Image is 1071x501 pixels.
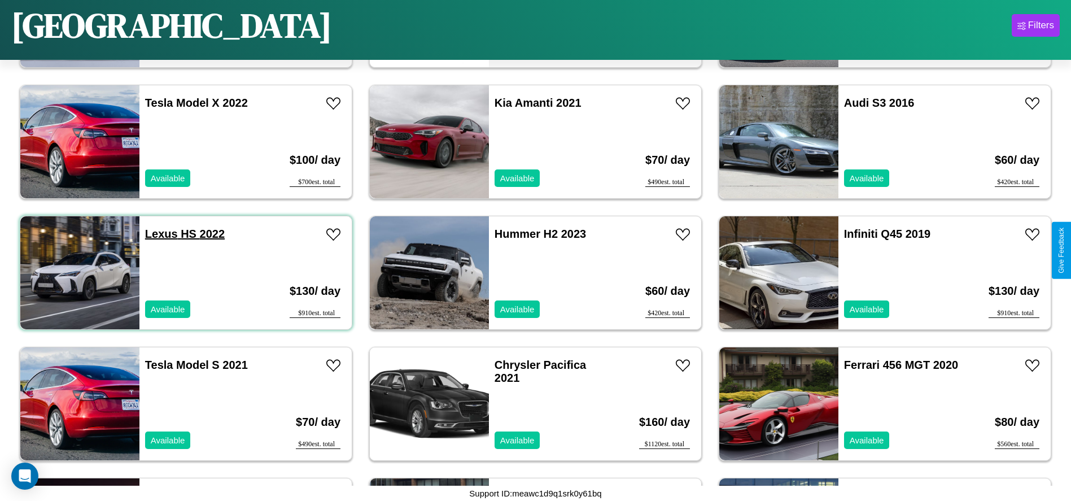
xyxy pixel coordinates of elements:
h3: $ 160 / day [639,404,690,440]
div: $ 1120 est. total [639,440,690,449]
a: Tesla Model X 2022 [145,97,248,109]
div: $ 490 est. total [296,440,340,449]
p: Available [500,302,535,317]
p: Available [850,433,884,448]
div: Filters [1028,20,1054,31]
div: Open Intercom Messenger [11,463,38,490]
p: Support ID: meawc1d9q1srk0y61bq [469,486,601,501]
a: Lexus HS 2022 [145,228,225,240]
div: $ 420 est. total [645,309,690,318]
div: $ 700 est. total [290,178,340,187]
h3: $ 60 / day [645,273,690,309]
div: $ 910 est. total [290,309,340,318]
a: Chrysler Pacifica 2021 [495,359,586,384]
p: Available [850,302,884,317]
a: Ferrari 456 MGT 2020 [844,359,958,371]
div: $ 910 est. total [989,309,1039,318]
div: $ 490 est. total [645,178,690,187]
p: Available [151,433,185,448]
h3: $ 130 / day [989,273,1039,309]
p: Available [151,171,185,186]
p: Available [500,171,535,186]
p: Available [151,302,185,317]
h1: [GEOGRAPHIC_DATA] [11,2,332,49]
a: Tesla Model S 2021 [145,359,248,371]
h3: $ 70 / day [296,404,340,440]
a: Hummer H2 2023 [495,228,586,240]
p: Available [500,433,535,448]
h3: $ 80 / day [995,404,1039,440]
h3: $ 100 / day [290,142,340,178]
a: Infiniti Q45 2019 [844,228,930,240]
div: Give Feedback [1057,228,1065,273]
h3: $ 70 / day [645,142,690,178]
p: Available [850,171,884,186]
h3: $ 130 / day [290,273,340,309]
div: $ 560 est. total [995,440,1039,449]
div: $ 420 est. total [995,178,1039,187]
a: Kia Amanti 2021 [495,97,582,109]
button: Filters [1012,14,1060,37]
a: Audi S3 2016 [844,97,915,109]
h3: $ 60 / day [995,142,1039,178]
